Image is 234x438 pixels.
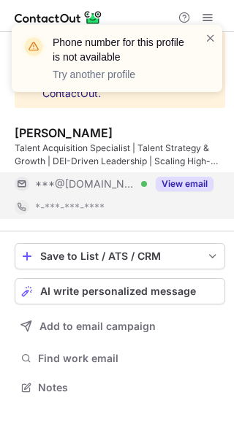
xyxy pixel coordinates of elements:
button: Find work email [15,348,225,369]
span: Find work email [38,352,219,365]
p: Try another profile [53,67,187,82]
span: ***@[DOMAIN_NAME] [35,177,136,191]
button: Add to email campaign [15,313,225,339]
span: Add to email campaign [39,320,156,332]
div: [PERSON_NAME] [15,126,113,140]
img: warning [22,35,45,58]
button: AI write personalized message [15,278,225,304]
div: Save to List / ATS / CRM [40,250,200,262]
span: Notes [38,381,219,394]
button: save-profile-one-click [15,243,225,269]
div: Talent Acquisition Specialist | Talent Strategy & Growth | DEI-Driven Leadership | Scaling High-I... [15,142,225,168]
span: AI write personalized message [40,285,196,297]
header: Phone number for this profile is not available [53,35,187,64]
button: Notes [15,377,225,398]
img: ContactOut v5.3.10 [15,9,102,26]
button: Reveal Button [156,177,214,191]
